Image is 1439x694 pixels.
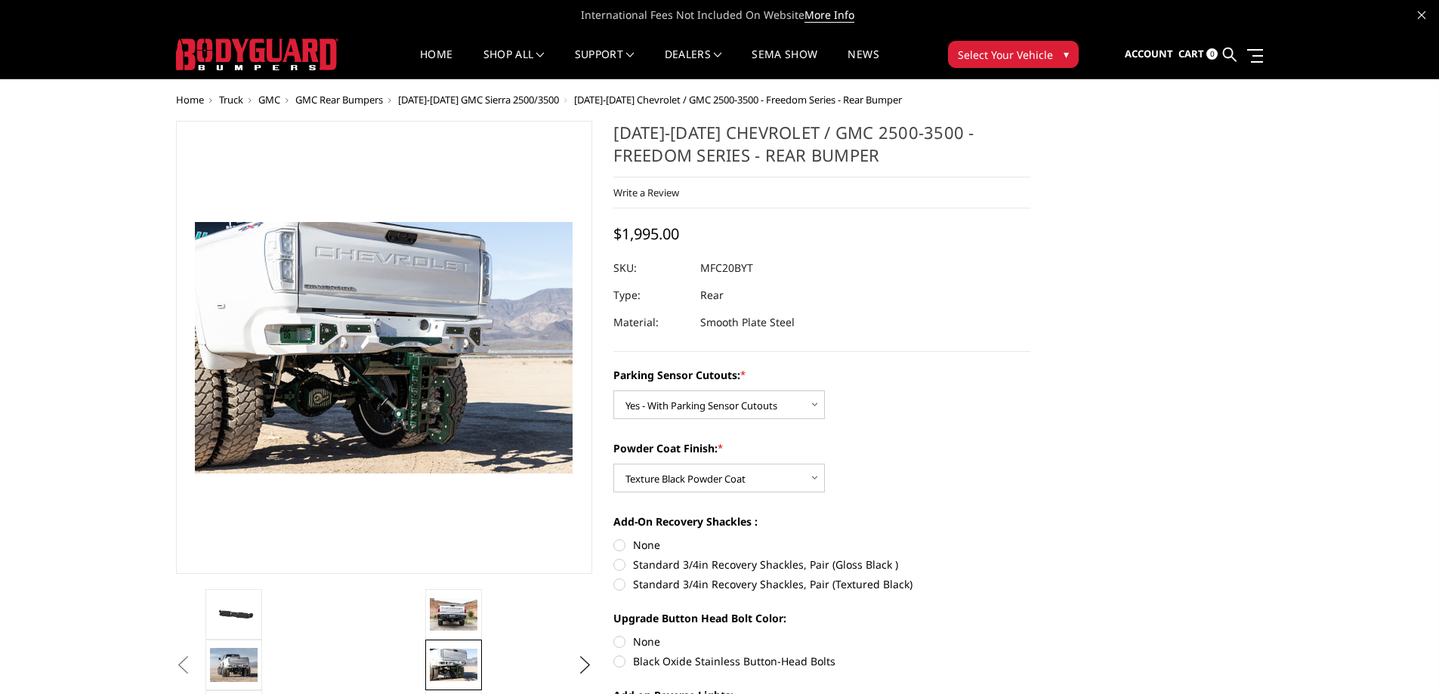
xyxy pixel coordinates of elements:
[613,186,679,199] a: Write a Review
[613,653,1030,669] label: Black Oxide Stainless Button-Head Bolts
[219,93,243,106] a: Truck
[430,649,477,680] img: 2020-2025 Chevrolet / GMC 2500-3500 - Freedom Series - Rear Bumper
[176,93,204,106] a: Home
[848,49,879,79] a: News
[613,309,689,336] dt: Material:
[948,41,1079,68] button: Select Your Vehicle
[210,603,258,626] img: 2020-2025 Chevrolet / GMC 2500-3500 - Freedom Series - Rear Bumper
[613,514,1030,529] label: Add-On Recovery Shackles :
[1178,34,1218,75] a: Cart 0
[804,8,854,23] a: More Info
[176,121,593,574] a: 2020-2025 Chevrolet / GMC 2500-3500 - Freedom Series - Rear Bumper
[613,610,1030,626] label: Upgrade Button Head Bolt Color:
[700,309,795,336] dd: Smooth Plate Steel
[172,654,195,677] button: Previous
[613,440,1030,456] label: Powder Coat Finish:
[613,224,679,244] span: $1,995.00
[176,39,338,70] img: BODYGUARD BUMPERS
[665,49,722,79] a: Dealers
[295,93,383,106] a: GMC Rear Bumpers
[613,282,689,309] dt: Type:
[613,537,1030,553] label: None
[700,282,724,309] dd: Rear
[613,576,1030,592] label: Standard 3/4in Recovery Shackles, Pair (Textured Black)
[613,367,1030,383] label: Parking Sensor Cutouts:
[958,47,1053,63] span: Select Your Vehicle
[574,93,902,106] span: [DATE]-[DATE] Chevrolet / GMC 2500-3500 - Freedom Series - Rear Bumper
[613,121,1030,177] h1: [DATE]-[DATE] Chevrolet / GMC 2500-3500 - Freedom Series - Rear Bumper
[1064,46,1069,62] span: ▾
[613,557,1030,572] label: Standard 3/4in Recovery Shackles, Pair (Gloss Black )
[752,49,817,79] a: SEMA Show
[1125,34,1173,75] a: Account
[258,93,280,106] a: GMC
[1206,48,1218,60] span: 0
[575,49,635,79] a: Support
[700,254,753,282] dd: MFC20BYT
[1125,47,1173,60] span: Account
[483,49,545,79] a: shop all
[573,654,596,677] button: Next
[1363,622,1439,694] iframe: Chat Widget
[613,634,1030,649] label: None
[1178,47,1204,60] span: Cart
[430,598,477,630] img: 2020-2025 Chevrolet / GMC 2500-3500 - Freedom Series - Rear Bumper
[613,254,689,282] dt: SKU:
[420,49,452,79] a: Home
[398,93,559,106] a: [DATE]-[DATE] GMC Sierra 2500/3500
[210,648,258,681] img: 2020-2025 Chevrolet / GMC 2500-3500 - Freedom Series - Rear Bumper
